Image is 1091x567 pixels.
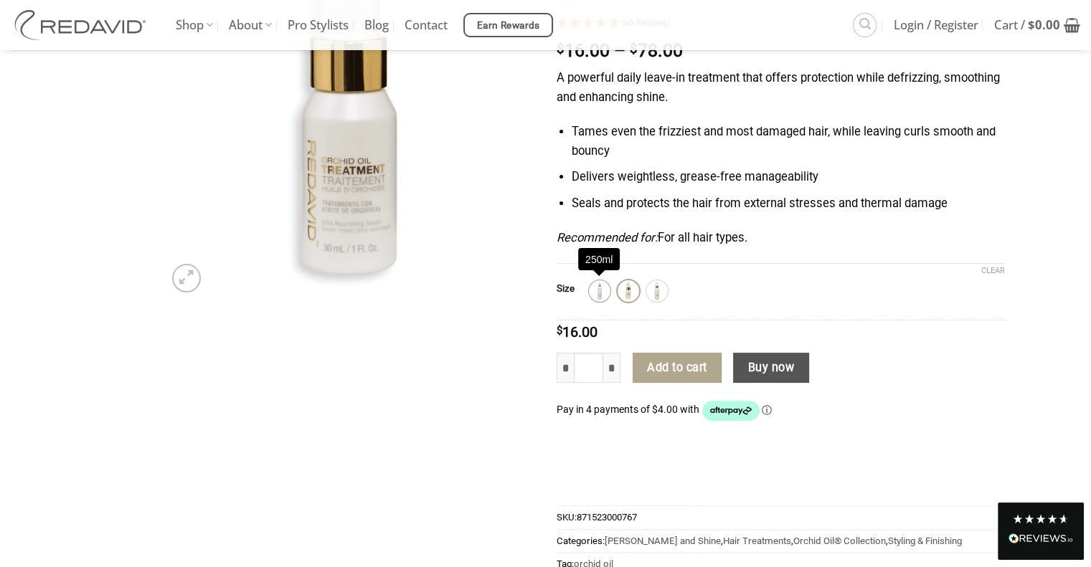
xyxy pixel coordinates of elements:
[1009,533,1073,543] img: REVIEWS.io
[998,502,1084,560] div: Read All Reviews
[172,264,201,292] a: Zoom
[572,123,1004,161] li: Tames even the frizziest and most damaged hair, while leaving curls smooth and bouncy
[557,529,1005,552] span: Categories: , , ,
[981,266,1005,276] a: Clear options
[633,353,722,383] button: Add to cart
[557,284,575,294] label: Size
[648,282,666,300] img: 90ml
[572,168,1004,187] li: Delivers weightless, grease-free manageability
[577,512,637,523] span: 871523000767
[557,404,702,415] span: Pay in 4 payments of $4.00 with
[1028,16,1035,33] span: $
[619,282,638,300] img: 30ml
[557,229,1005,248] p: For all hair types.
[557,447,1005,463] iframe: Secure payment input frame
[463,13,553,37] a: Earn Rewards
[853,13,877,37] a: Search
[557,505,1005,528] span: SKU:
[1028,16,1060,33] bdi: 0.00
[590,282,609,300] img: 250ml
[762,404,772,415] a: Information - Opens a dialog
[723,535,791,546] a: Hair Treatments
[11,10,154,40] img: REDAVID Salon Products | United States
[733,353,808,383] button: Buy now
[557,42,565,56] span: $
[557,353,574,383] input: Reduce quantity of Orchid Oil® Treatment
[630,42,638,56] span: $
[894,7,978,43] span: Login / Register
[557,69,1005,107] p: A powerful daily leave-in treatment that offers protection while defrizzing, smoothing and enhanc...
[605,535,721,546] a: [PERSON_NAME] and Shine
[603,353,620,383] input: Increase quantity of Orchid Oil® Treatment
[1009,530,1073,549] div: Read All Reviews
[1012,513,1069,525] div: 4.8 Stars
[994,7,1060,43] span: Cart /
[557,231,658,244] em: Recommended for:
[574,353,604,383] input: Product quantity
[477,18,540,34] span: Earn Rewards
[888,535,962,546] a: Styling & Finishing
[557,323,598,340] bdi: 16.00
[572,194,1004,214] li: Seals and protects the hair from external stresses and thermal damage
[793,535,886,546] a: Orchid Oil® Collection
[557,325,562,336] span: $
